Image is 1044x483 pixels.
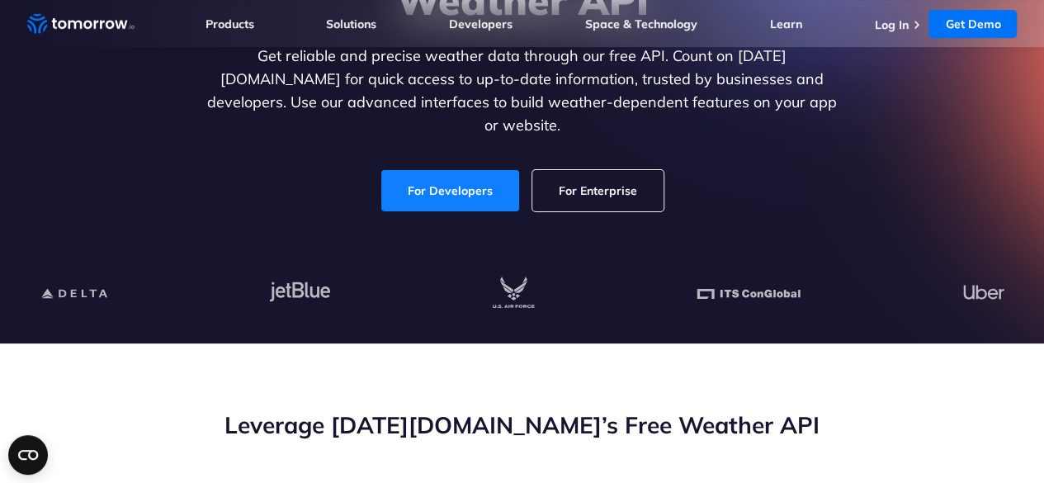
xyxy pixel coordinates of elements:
a: Home link [27,12,135,36]
a: Log In [874,17,908,32]
button: Open CMP widget [8,435,48,475]
a: Solutions [326,17,376,31]
a: Products [205,17,254,31]
a: For Enterprise [532,170,664,211]
a: Get Demo [928,10,1017,38]
a: Space & Technology [585,17,697,31]
a: Learn [770,17,802,31]
h2: Leverage [DATE][DOMAIN_NAME]’s Free Weather API [27,410,1018,441]
a: Developers [449,17,513,31]
p: Get reliable and precise weather data through our free API. Count on [DATE][DOMAIN_NAME] for quic... [204,45,841,137]
a: For Developers [376,169,523,213]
